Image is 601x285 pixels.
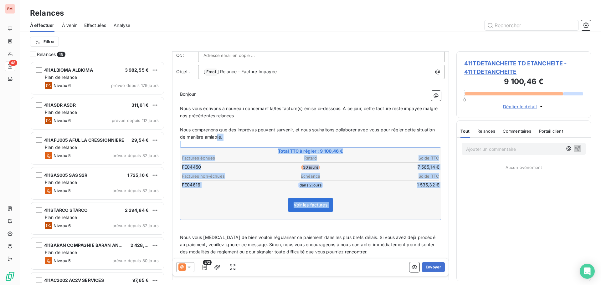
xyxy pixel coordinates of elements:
[180,106,439,118] span: Nous vous écrivons à nouveau concernant la/les facture(s) émise ci-dessous. À ce jour, cette fact...
[354,173,439,180] th: Solde TTC
[506,165,542,170] span: Aucun évènement
[176,69,190,74] span: Objet :
[180,235,437,254] span: Nous vous [MEDICAL_DATA] de bien vouloir régulariser ce paiement dans les plus brefs délais. Si v...
[45,215,77,220] span: Plan de relance
[181,148,440,154] span: Total TTC à régler : 9 100,46 €
[84,22,106,28] span: Effectuées
[44,277,104,283] span: 411AC2002 AC2V SERVICES
[477,129,495,134] span: Relances
[62,22,77,28] span: À venir
[298,182,323,188] span: dans 2 jours
[112,153,159,158] span: prévue depuis 82 jours
[294,202,327,207] span: Voir les factures
[30,61,165,285] div: grid
[180,91,196,97] span: Bonjour
[354,181,439,188] td: 1 535,32 €
[57,52,65,57] span: 48
[112,188,159,193] span: prévue depuis 82 jours
[44,102,76,108] span: 411ASDR ASDR
[203,260,212,265] span: 2/2
[125,207,149,213] span: 2 294,84 €
[182,173,267,180] th: Factures non-échues
[217,69,277,74] span: ] Relance - Facture Impayée
[182,164,201,170] span: FE04450
[114,22,130,28] span: Analyse
[205,69,217,76] span: Emoi
[127,172,149,178] span: 1 725,16 €
[112,223,159,228] span: prévue depuis 82 jours
[580,264,595,279] div: Open Intercom Messenger
[463,97,466,102] span: 0
[464,59,583,76] span: 411TDETANCHEITE TD ETANCHEITE - 411TDETANCHEITE
[44,67,93,73] span: 411ALBIOMA ALBIOMA
[131,242,154,248] span: 2 428,61 €
[44,172,88,178] span: 411SAS005 SAS S2R
[45,74,77,80] span: Plan de relance
[503,103,537,110] span: Déplier le détail
[464,76,583,89] h3: 9 100,46 €
[54,153,71,158] span: Niveau 5
[54,118,71,123] span: Niveau 6
[354,155,439,161] th: Solde TTC
[182,155,267,161] th: Factures échues
[460,129,470,134] span: Tout
[5,4,15,14] div: EM
[301,165,320,170] span: 30 jours
[501,103,547,110] button: Déplier le détail
[268,155,353,161] th: Retard
[54,188,71,193] span: Niveau 5
[112,258,159,263] span: prévue depuis 80 jours
[485,20,578,30] input: Rechercher
[44,137,125,143] span: 411AFU005 AFUL LA CRESSIONNIERE
[503,129,532,134] span: Commentaires
[131,137,149,143] span: 29,54 €
[54,223,71,228] span: Niveau 6
[539,129,563,134] span: Portail client
[54,258,71,263] span: Niveau 5
[45,109,77,115] span: Plan de relance
[111,83,159,88] span: prévue depuis 179 jours
[30,22,54,28] span: À effectuer
[30,37,59,47] button: Filtrer
[30,8,64,19] h3: Relances
[268,173,353,180] th: Échéance
[45,180,77,185] span: Plan de relance
[45,250,77,255] span: Plan de relance
[54,83,71,88] span: Niveau 6
[44,242,147,248] span: 411BARAN COMPAGNIE BARAN AND CO INVEST
[182,181,267,188] td: FE04616
[132,277,149,283] span: 97,65 €
[44,207,88,213] span: 411STARCO STARCO
[37,51,56,58] span: Relances
[9,60,17,66] span: 48
[354,164,439,170] td: 7 565,14 €
[125,67,149,73] span: 3 982,55 €
[5,271,15,281] img: Logo LeanPay
[112,118,159,123] span: prévue depuis 112 jours
[180,127,436,140] span: Nous comprenons que des imprévus peuvent survenir, et nous souhaitons collaborer avec vous pour r...
[203,51,271,60] input: Adresse email en copie ...
[176,52,198,59] label: Cc :
[422,262,445,272] button: Envoyer
[45,145,77,150] span: Plan de relance
[203,69,205,74] span: [
[131,102,149,108] span: 311,61 €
